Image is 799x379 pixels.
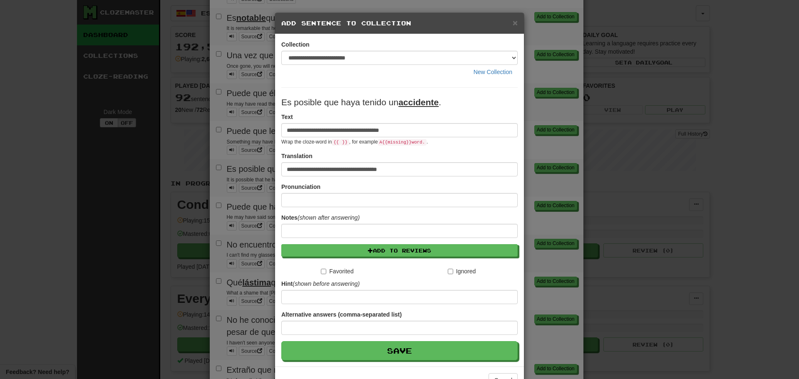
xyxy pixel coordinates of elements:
label: Favorited [321,267,353,275]
em: (shown before answering) [293,280,360,287]
u: accidente [398,97,439,107]
button: Close [513,18,518,27]
p: Es posible que haya tenido un . [281,96,518,109]
code: }} [340,139,349,146]
label: Text [281,113,293,121]
label: Hint [281,280,360,288]
code: A {{ missing }} word. [378,139,427,146]
label: Notes [281,213,360,222]
button: New Collection [468,65,518,79]
label: Collection [281,40,310,49]
small: Wrap the cloze-word in , for example . [281,139,428,145]
label: Translation [281,152,313,160]
input: Ignored [448,269,453,274]
button: Add to Reviews [281,244,518,257]
em: (shown after answering) [298,214,360,221]
button: Save [281,341,518,360]
input: Favorited [321,269,326,274]
label: Ignored [448,267,476,275]
code: {{ [332,139,340,146]
h5: Add Sentence to Collection [281,19,518,27]
label: Alternative answers (comma-separated list) [281,310,402,319]
span: × [513,18,518,27]
label: Pronunciation [281,183,320,191]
